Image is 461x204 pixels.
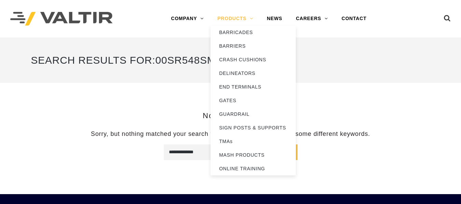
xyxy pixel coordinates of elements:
[211,53,296,66] a: CRASH CUSHIONS
[289,12,335,26] a: CAREERS
[211,148,296,162] a: MASH PRODUCTS
[211,94,296,107] a: GATES
[211,39,296,53] a: BARRIERS
[211,121,296,135] a: SIGN POSTS & SUPPORTS
[211,80,296,94] a: END TERMINALS
[260,12,289,26] a: NEWS
[211,66,296,80] a: DELINEATORS
[10,12,113,26] img: Valtir
[31,112,430,120] h3: Nothing found
[211,26,296,39] a: BARRICADES
[211,107,296,121] a: GUARDRAIL
[31,130,430,138] p: Sorry, but nothing matched your search terms. Please try again with some different keywords.
[211,135,296,148] a: TMAs
[155,54,246,66] span: 00SR548SMB-YAY
[164,12,211,26] a: COMPANY
[211,162,296,175] a: ONLINE TRAINING
[31,48,430,73] h1: Search Results for:
[335,12,373,26] a: CONTACT
[211,12,260,26] a: PRODUCTS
